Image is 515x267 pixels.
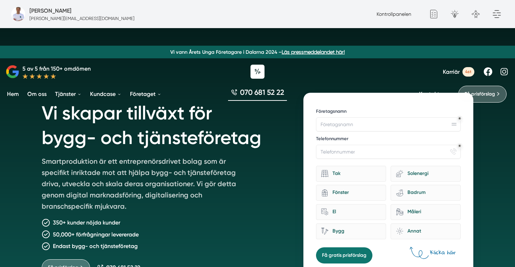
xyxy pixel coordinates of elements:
input: Telefonnummer [316,145,461,159]
span: 070 681 52 22 [240,87,284,97]
a: 070 681 52 22 [228,87,287,101]
a: Få prisförslag [458,86,507,103]
a: Karriär 4st [443,67,474,77]
img: foretagsbild-pa-smartproduktion-en-webbyraer-i-dalarnas-lan.png [11,7,25,21]
div: Obligatoriskt [458,117,461,120]
a: Företaget [129,85,163,103]
span: Karriär [443,69,460,75]
p: 50,000+ förfrågningar levererade [53,230,139,239]
h5: Administratör [29,6,71,15]
p: 5 av 5 från 150+ omdömen [22,64,91,73]
a: Kundcase [89,85,123,103]
label: Företagsnamn [316,108,461,116]
a: Tjänster [54,85,83,103]
span: 4st [462,67,474,77]
input: Företagsnamn [316,117,461,131]
button: Få gratis prisförslag [316,247,372,263]
p: 350+ kunder nöjda kunder [53,218,120,227]
p: [PERSON_NAME][EMAIL_ADDRESS][DOMAIN_NAME] [29,15,135,22]
h1: Vi skapar tillväxt för bygg- och tjänsteföretag [42,93,287,156]
a: Hem [6,85,20,103]
a: Kontrollpanelen [377,11,411,17]
span: Få prisförslag [465,90,495,98]
p: Vi vann Årets Unga Företagare i Dalarna 2024 – [3,48,512,56]
label: Telefonnummer [316,136,461,143]
p: Smartproduktion är ett entreprenörsdrivet bolag som är specifikt inriktade mot att hjälpa bygg- o... [42,156,243,215]
p: Endast bygg- och tjänsteföretag [53,242,138,250]
div: Obligatoriskt [458,144,461,147]
a: Läs pressmeddelandet här! [282,49,345,55]
a: Om oss [26,85,48,103]
a: Kontakta oss [419,91,453,97]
